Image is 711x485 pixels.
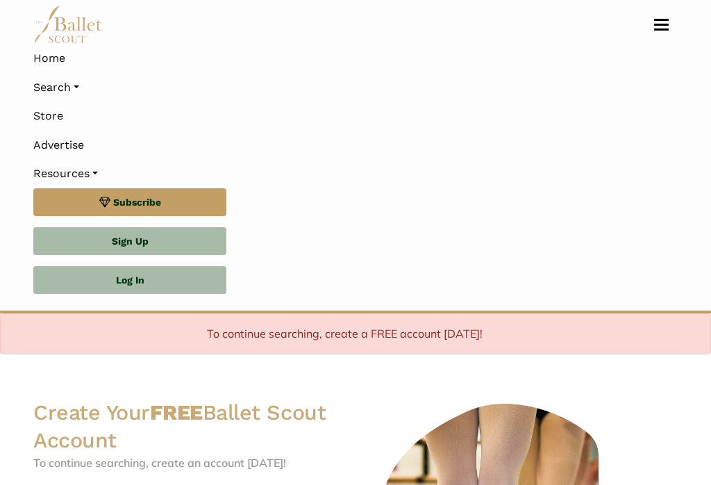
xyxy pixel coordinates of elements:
a: Home [33,44,678,73]
img: gem.svg [99,195,110,210]
button: Toggle navigation [645,18,678,31]
span: To continue searching, create an account [DATE]! [33,456,286,470]
a: Subscribe [33,188,226,216]
a: Resources [33,159,678,188]
a: Advertise [33,131,678,160]
a: Store [33,101,678,131]
strong: FREE [150,400,203,425]
span: Subscribe [113,195,161,210]
h2: Create Your Ballet Scout Account [33,399,344,454]
a: Search [33,73,678,102]
a: Log In [33,266,226,294]
a: Sign Up [33,227,226,255]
